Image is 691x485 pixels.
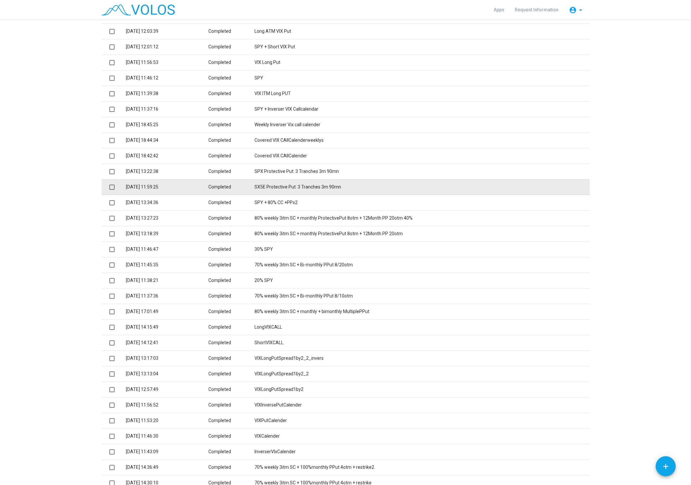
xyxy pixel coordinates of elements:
[126,257,209,273] td: [DATE] 11:45:35
[577,6,585,14] mat-icon: arrow_drop_down
[208,24,254,39] td: Completed
[126,195,209,211] td: [DATE] 13:34:36
[488,4,510,16] a: Apps
[208,148,254,164] td: Completed
[254,320,590,335] td: LongVIXCALL
[126,397,209,413] td: [DATE] 11:56:52
[254,273,590,288] td: 20% SPY
[254,133,590,148] td: Covered VIX CAllCalenderweeklys
[208,242,254,257] td: Completed
[254,351,590,366] td: VIXLongPutSpread1by2_2_invers
[208,179,254,195] td: Completed
[126,320,209,335] td: [DATE] 14:15:49
[494,7,504,12] span: Apps
[126,39,209,55] td: [DATE] 12:01:12
[208,288,254,304] td: Completed
[254,211,590,226] td: 80% weekly 3itm SC + monthly ProtectivePut 8otm + 12Month PP 20otm 40%
[208,70,254,86] td: Completed
[126,211,209,226] td: [DATE] 13:27:23
[208,164,254,179] td: Completed
[126,429,209,444] td: [DATE] 11:46:30
[126,102,209,117] td: [DATE] 11:37:16
[208,257,254,273] td: Completed
[208,39,254,55] td: Completed
[126,226,209,242] td: [DATE] 13:18:39
[126,366,209,382] td: [DATE] 13:13:04
[254,102,590,117] td: SPY + Inverser VIX Callcalendar
[208,102,254,117] td: Completed
[126,55,209,70] td: [DATE] 11:56:53
[254,429,590,444] td: VIXCalender
[126,273,209,288] td: [DATE] 11:38:21
[208,460,254,475] td: Completed
[208,117,254,133] td: Completed
[515,7,559,12] span: Request Information
[126,70,209,86] td: [DATE] 11:46:12
[126,460,209,475] td: [DATE] 14:36:49
[254,195,590,211] td: SPY + 80% CC +PPx2
[126,335,209,351] td: [DATE] 14:12:41
[208,195,254,211] td: Completed
[254,413,590,429] td: VIXPutCalender
[208,133,254,148] td: Completed
[208,429,254,444] td: Completed
[208,86,254,102] td: Completed
[208,273,254,288] td: Completed
[254,444,590,460] td: InverserVIxCalender
[126,382,209,397] td: [DATE] 12:57:49
[254,39,590,55] td: SPY + Short VIX Put
[126,133,209,148] td: [DATE] 18:44:34
[208,382,254,397] td: Completed
[254,382,590,397] td: VIXLongPutSpread1by2
[208,351,254,366] td: Completed
[208,55,254,70] td: Completed
[126,444,209,460] td: [DATE] 11:43:09
[126,179,209,195] td: [DATE] 11:59:25
[254,304,590,320] td: 80% weekly 3itm SC + monthly + bimonthly MultiplePPut
[126,288,209,304] td: [DATE] 11:37:36
[126,117,209,133] td: [DATE] 18:45:25
[656,456,676,476] button: Add icon
[254,179,590,195] td: SX5E Protective Put: 3 Tranches 3m 90mn
[208,335,254,351] td: Completed
[126,24,209,39] td: [DATE] 12:03:39
[569,6,577,14] mat-icon: account_circle
[254,460,590,475] td: 70% weekly 3itm SC + 100%monthly PPut 4otm + restrike2
[126,242,209,257] td: [DATE] 11:46:47
[254,24,590,39] td: Long ATM VIX Put
[254,55,590,70] td: VIX Long Put
[126,86,209,102] td: [DATE] 11:39:38
[254,70,590,86] td: SPY
[254,257,590,273] td: 70% weekly 3itm SC + Bi-monthly PPut 8/20otm
[126,148,209,164] td: [DATE] 18:42:42
[126,164,209,179] td: [DATE] 13:22:38
[208,397,254,413] td: Completed
[254,148,590,164] td: Covered VIX CAllCalender
[126,413,209,429] td: [DATE] 11:53:20
[254,397,590,413] td: VIXInversePutCalender
[661,462,670,471] mat-icon: add
[510,4,564,16] a: Request Information
[208,444,254,460] td: Completed
[254,164,590,179] td: SPX Protective Put: 3 Tranches 3m 90mn
[254,366,590,382] td: VIXLongPutSpread1by2_2
[254,226,590,242] td: 80% weekly 3itm SC + monthly ProtectivePut 8otm + 12Month PP 20otm
[254,117,590,133] td: Weekly Inverser Vix call calender
[254,242,590,257] td: 30% SPY
[208,226,254,242] td: Completed
[254,288,590,304] td: 70% weekly 3itm SC + Bi-monthly PPut 8/10otm
[208,304,254,320] td: Completed
[254,86,590,102] td: VIX ITM Long PUT
[126,351,209,366] td: [DATE] 13:17:03
[254,335,590,351] td: ShortVIXCALL
[208,211,254,226] td: Completed
[208,413,254,429] td: Completed
[208,366,254,382] td: Completed
[208,320,254,335] td: Completed
[126,304,209,320] td: [DATE] 17:01:49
